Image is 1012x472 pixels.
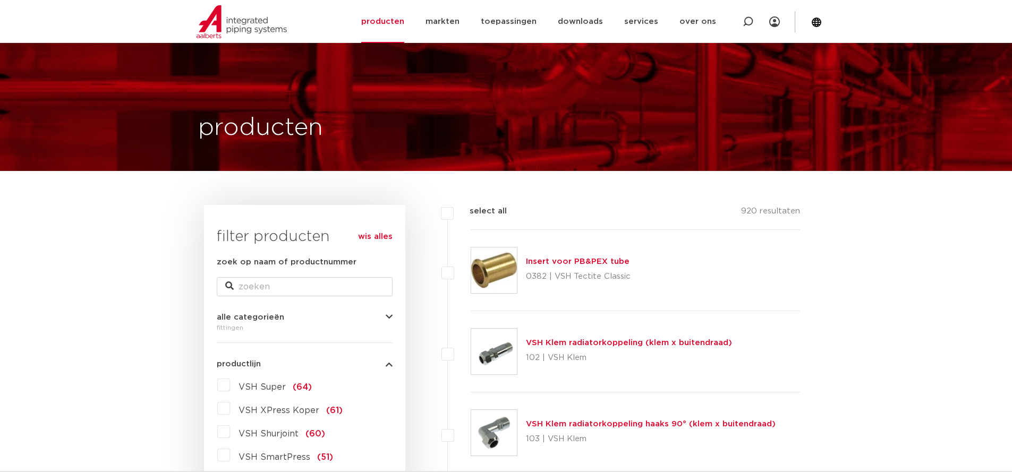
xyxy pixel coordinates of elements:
[217,313,393,321] button: alle categorieën
[239,430,299,438] span: VSH Shurjoint
[217,226,393,247] h3: filter producten
[239,453,310,461] span: VSH SmartPress
[526,420,776,428] a: VSH Klem radiatorkoppeling haaks 90° (klem x buitendraad)
[526,349,732,366] p: 102 | VSH Klem
[526,258,630,265] a: Insert voor PB&PEX tube
[217,360,261,368] span: productlijn
[239,383,286,391] span: VSH Super
[305,430,325,438] span: (60)
[217,277,393,296] input: zoeken
[471,329,517,374] img: Thumbnail for VSH Klem radiatorkoppeling (klem x buitendraad)
[239,406,319,415] span: VSH XPress Koper
[217,256,356,269] label: zoek op naam of productnummer
[217,321,393,334] div: fittingen
[526,431,776,448] p: 103 | VSH Klem
[741,205,800,221] p: 920 resultaten
[526,339,732,347] a: VSH Klem radiatorkoppeling (klem x buitendraad)
[471,410,517,456] img: Thumbnail for VSH Klem radiatorkoppeling haaks 90° (klem x buitendraad)
[293,383,312,391] span: (64)
[526,268,631,285] p: 0382 | VSH Tectite Classic
[198,111,323,145] h1: producten
[358,230,393,243] a: wis alles
[317,453,333,461] span: (51)
[217,313,284,321] span: alle categorieën
[454,205,507,218] label: select all
[471,247,517,293] img: Thumbnail for Insert voor PB&PEX tube
[217,360,393,368] button: productlijn
[326,406,343,415] span: (61)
